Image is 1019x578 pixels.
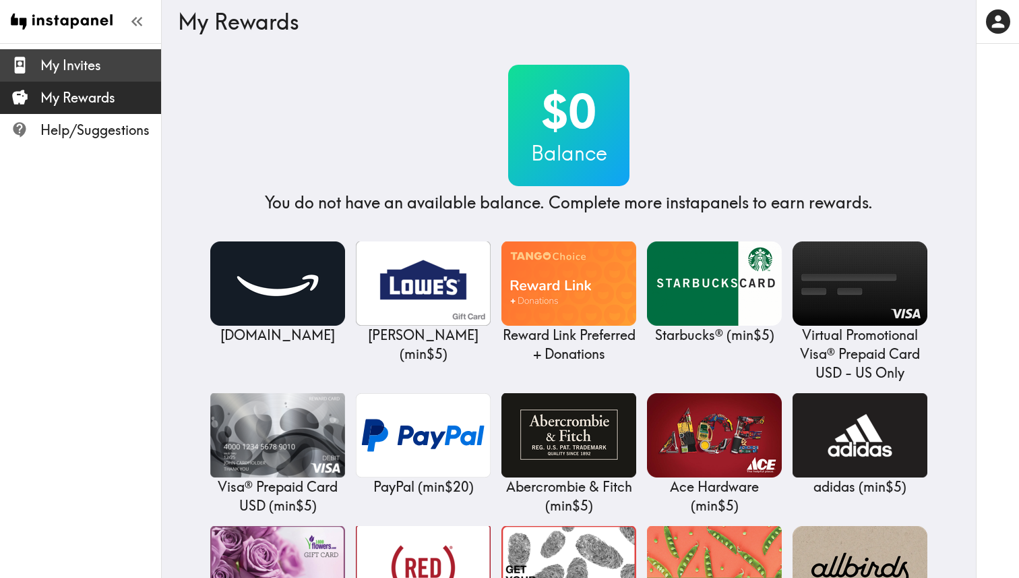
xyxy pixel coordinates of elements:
img: Starbucks® [647,241,782,326]
a: Virtual Promotional Visa® Prepaid Card USD - US OnlyVirtual Promotional Visa® Prepaid Card USD - ... [793,241,927,382]
img: Abercrombie & Fitch [501,393,636,478]
p: Virtual Promotional Visa® Prepaid Card USD - US Only [793,326,927,382]
p: [DOMAIN_NAME] [210,326,345,345]
a: adidasadidas (min$5) [793,393,927,496]
h2: $0 [508,84,629,139]
img: Visa® Prepaid Card USD [210,393,345,478]
span: Help/Suggestions [40,121,161,140]
h3: Balance [508,139,629,167]
p: PayPal ( min $20 ) [356,478,491,496]
a: Reward Link Preferred + DonationsReward Link Preferred + Donations [501,241,636,364]
img: Virtual Promotional Visa® Prepaid Card USD - US Only [793,241,927,326]
a: Starbucks®Starbucks® (min$5) [647,241,782,345]
img: Reward Link Preferred + Donations [501,241,636,326]
img: adidas [793,393,927,478]
p: Visa® Prepaid Card USD ( min $5 ) [210,478,345,515]
span: My Invites [40,56,161,75]
p: adidas ( min $5 ) [793,478,927,496]
p: [PERSON_NAME] ( min $5 ) [356,326,491,364]
p: Ace Hardware ( min $5 ) [647,478,782,515]
p: Starbucks® ( min $5 ) [647,326,782,345]
img: Lowe's [356,241,491,326]
h4: You do not have an available balance. Complete more instapanels to earn rewards. [265,192,873,214]
img: Ace Hardware [647,393,782,478]
span: My Rewards [40,88,161,107]
h3: My Rewards [178,9,949,34]
a: Ace HardwareAce Hardware (min$5) [647,393,782,515]
a: Amazon.com[DOMAIN_NAME] [210,241,345,345]
a: Lowe's[PERSON_NAME] (min$5) [356,241,491,364]
img: Amazon.com [210,241,345,326]
a: PayPalPayPal (min$20) [356,393,491,496]
p: Reward Link Preferred + Donations [501,326,636,364]
a: Visa® Prepaid Card USDVisa® Prepaid Card USD (min$5) [210,393,345,515]
a: Abercrombie & FitchAbercrombie & Fitch (min$5) [501,393,636,515]
img: PayPal [356,393,491,478]
p: Abercrombie & Fitch ( min $5 ) [501,478,636,515]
